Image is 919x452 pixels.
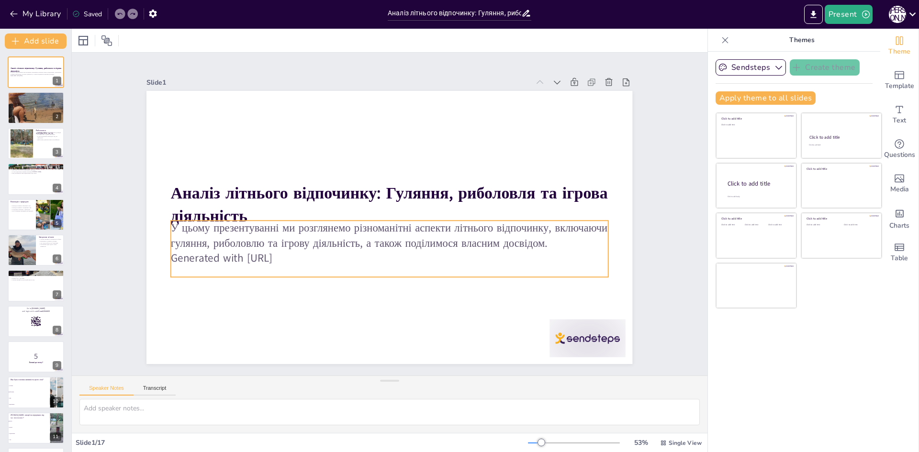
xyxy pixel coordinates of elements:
[76,438,528,447] div: Slide 1 / 17
[8,234,64,266] div: 6
[9,433,49,434] span: Задоволення
[11,378,47,381] p: Яка була основна активність цього літа?
[768,224,790,226] div: Click to add text
[39,239,61,241] p: Спільні активності зміцнюють зв'язки
[11,99,61,101] p: Спілкування зміцнює стосунки
[884,150,915,160] span: Questions
[11,169,61,171] p: Ігри були способом спілкування з друзями
[733,29,871,52] p: Themes
[36,139,61,141] p: Риболовля дозволила мені розслабитися
[53,326,61,334] div: 8
[5,33,67,49] button: Add slide
[890,184,909,195] span: Media
[11,310,61,313] p: and login with code
[9,404,49,405] span: Відпочинок
[889,220,909,231] span: Charts
[8,306,64,337] div: 8
[745,224,766,226] div: Click to add text
[36,132,61,133] p: [PERSON_NAME] була незабутнім досвідом
[844,224,874,226] div: Click to add text
[9,439,49,440] span: Сум
[39,244,61,247] p: Зрозуміння один одного через активності
[880,29,919,63] div: Change the overall theme
[11,414,47,419] p: [PERSON_NAME] емоції ви відчували під час відпочинку?
[11,351,61,362] p: 5
[11,276,61,278] p: Нові види риболовлі
[888,46,910,57] span: Theme
[11,207,33,209] p: Природа покращує емоційний стан
[8,270,64,301] div: 7
[53,290,61,299] div: 7
[29,361,43,364] strong: Готові до тесту?
[36,135,61,139] p: Я насолоджувався природою під час риболовлі
[889,5,906,24] button: Д [PERSON_NAME]
[101,35,112,46] span: Position
[8,341,64,373] div: 9
[804,5,823,24] button: Export to PowerPoint
[53,361,61,370] div: 9
[880,235,919,270] div: Add a table
[220,58,545,397] strong: Аналіз літнього відпочинку: Гуляння, риболовля та ігрова діяльність
[807,224,837,226] div: Click to add text
[11,72,61,75] p: У цьому презентуванні ми розглянемо різноманітні аспекти літнього відпочинку, включаючи гуляння, ...
[8,56,64,88] div: 1
[134,385,176,396] button: Transcript
[790,59,860,76] button: Create theme
[11,96,61,98] p: Прогулянки з друзями були важливими для мого літа
[825,5,873,24] button: Present
[271,17,575,352] p: Generated with [URL]
[39,242,61,244] p: Час разом робить нас ближчими
[716,91,816,105] button: Apply theme to all slides
[248,27,563,372] p: У цьому презентуванні ми розглянемо різноманітні аспекти літнього відпочинку, включаючи гуляння, ...
[11,277,61,279] p: Більше часу з друзями
[807,167,875,171] div: Click to add title
[36,133,61,135] p: Я ловив рибу під час риболовлі
[53,254,61,263] div: 6
[11,274,61,276] p: Більше часу на природі
[721,117,790,121] div: Click to add title
[11,94,61,97] p: Гуляння з друзями
[53,184,61,192] div: 4
[72,10,102,19] div: Saved
[807,217,875,220] div: Click to add title
[76,33,91,48] div: Layout
[809,144,873,146] div: Click to add text
[889,6,906,23] div: Д [PERSON_NAME]
[11,272,61,275] p: Плани на наступне літо
[893,115,906,126] span: Text
[880,98,919,132] div: Add text boxes
[669,439,702,447] span: Single View
[50,397,61,406] div: 10
[36,129,61,134] p: Риболовля в [GEOGRAPHIC_DATA]
[716,59,786,76] button: Sendsteps
[891,253,908,264] span: Table
[53,112,61,121] div: 2
[9,385,49,386] span: Гуляння
[11,75,61,77] p: Generated with [URL]
[880,166,919,201] div: Add images, graphics, shapes or video
[32,307,45,309] strong: [DOMAIN_NAME]
[629,438,652,447] div: 53 %
[721,124,790,126] div: Click to add text
[880,132,919,166] div: Get real-time input from your audience
[11,210,33,212] p: Час на природі важливий для здоров'я
[8,199,64,231] div: 5
[50,432,61,441] div: 11
[11,279,61,281] p: Спільні активності для незабутнього літа
[8,412,64,444] div: 11
[39,236,61,239] p: Зміцнення зв'язків
[11,209,33,210] p: Я відчував гармонію з природою
[8,128,64,159] div: 3
[809,134,873,140] div: Click to add title
[880,201,919,235] div: Add charts and graphs
[11,101,61,103] p: Я відчував радість під час прогулянок
[11,307,61,310] p: Go to
[11,167,61,169] p: Відеоігри допомагали мені розслабитися
[11,173,61,175] p: Ігри допомагали мені відволіктися від стресу
[11,200,33,203] p: Взаємодія з природою
[79,385,134,396] button: Speaker Notes
[9,391,49,392] span: Риболовля
[11,98,61,100] p: Я досліджував нові місця під час прогулянок
[880,63,919,98] div: Add ready made slides
[9,427,49,428] span: Нудьга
